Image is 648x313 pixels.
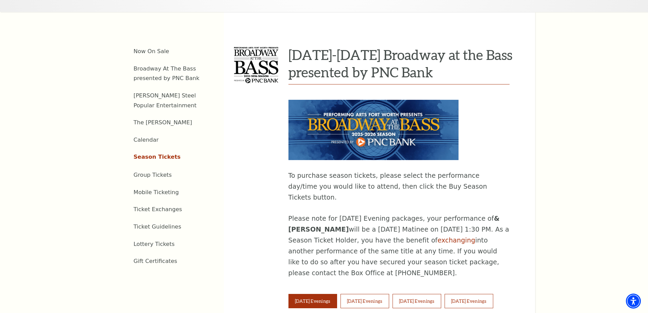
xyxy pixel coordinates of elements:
[134,172,172,178] a: Group Tickets
[134,48,169,54] a: Now On Sale
[288,46,515,81] h3: [DATE]-[DATE] Broadway at the Bass presented by PNC Bank
[134,223,181,230] a: Ticket Guidelines
[134,206,182,213] a: Ticket Exchanges
[134,241,175,247] a: Lottery Tickets
[288,213,510,279] p: Please note for [DATE] Evening packages, your performance of will be a [DATE] Matinee on [DATE] 1...
[288,215,500,233] strong: & [PERSON_NAME]
[288,170,510,203] p: To purchase season tickets, please select the performance day/time you would like to attend, then...
[445,294,493,308] button: [DATE] Evenings
[393,294,441,308] button: [DATE] Evenings
[288,100,459,160] img: To purchase season tickets, please select the performance day/time you would like to attend, then...
[134,119,192,126] a: The [PERSON_NAME]
[134,65,200,82] a: Broadway At The Bass presented by PNC Bank
[134,258,177,264] a: Gift Certificates
[288,294,337,308] button: [DATE] Evenings
[626,294,641,309] div: Accessibility Menu
[234,47,278,83] img: 2025-2026 Broadway at the Bass presented by PNC Bank
[340,294,389,308] button: [DATE] Evenings
[134,137,159,143] a: Calendar
[134,189,179,195] a: Mobile Ticketing
[134,92,197,109] a: [PERSON_NAME] Steel Popular Entertainment
[437,236,475,244] a: exchanging
[134,154,181,160] a: Season Tickets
